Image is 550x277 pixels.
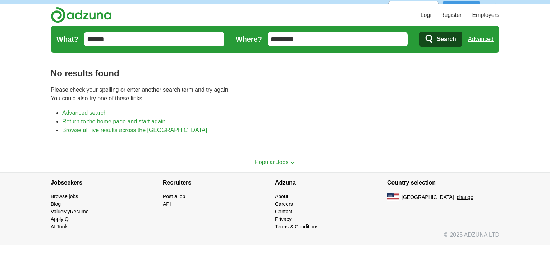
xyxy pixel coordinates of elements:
span: Popular Jobs [255,159,288,165]
label: Where? [236,34,262,45]
button: Continue [443,1,480,16]
a: ApplyIQ [51,216,69,222]
a: Browse jobs [51,194,78,199]
a: API [163,201,171,207]
a: AI Tools [51,224,69,230]
a: Browse all live results across the [GEOGRAPHIC_DATA] [62,127,207,133]
a: Employers [472,11,499,19]
a: Terms & Conditions [275,224,318,230]
a: Careers [275,201,293,207]
div: © 2025 ADZUNA LTD [45,231,505,245]
span: Search [437,32,456,46]
a: Login [421,11,435,19]
img: Adzuna logo [51,7,112,23]
p: Please check your spelling or enter another search term and try again. You could also try one of ... [51,86,499,103]
a: Advanced search [62,110,107,116]
a: Register [440,11,462,19]
a: Contact [275,209,292,214]
h1: No results found [51,67,499,80]
a: Post a job [163,194,185,199]
a: Blog [51,201,61,207]
img: US flag [387,193,399,201]
a: Advanced [468,32,494,46]
h4: Country selection [387,173,499,193]
img: icon_close_no_bg.svg [484,1,499,16]
a: Privacy [275,216,292,222]
span: [GEOGRAPHIC_DATA] [402,194,454,201]
img: toggle icon [290,161,295,164]
a: About [275,194,288,199]
label: What? [56,34,78,45]
p: Are you based in the [GEOGRAPHIC_DATA]? Select your country to see jobs specific to your location. [51,4,311,13]
button: Search [419,32,462,47]
a: Return to the home page and start again [62,118,165,124]
a: ValueMyResume [51,209,89,214]
button: change [457,194,473,201]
